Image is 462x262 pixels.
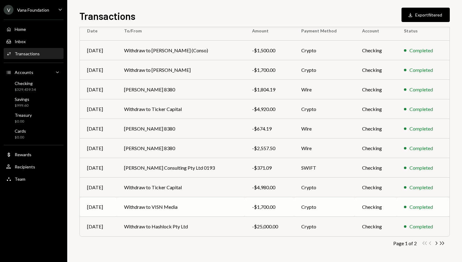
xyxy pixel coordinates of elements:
a: Home [4,24,64,35]
td: Checking [355,80,397,99]
div: -$4,920.00 [252,105,287,113]
td: Withdraw to Ticker Capital [117,99,244,119]
div: Accounts [15,70,33,75]
td: Withdraw to Ticker Capital [117,178,244,197]
td: Wire [294,80,355,99]
th: To/From [117,21,244,41]
div: Completed [409,203,433,211]
a: Rewards [4,149,64,160]
div: [DATE] [87,184,109,191]
a: Transactions [4,48,64,59]
a: Checking$329,459.54 [4,79,64,94]
div: -$1,500.00 [252,47,287,54]
div: [DATE] [87,66,109,74]
div: -$1,804.19 [252,86,287,93]
td: SWIFT [294,158,355,178]
div: [DATE] [87,203,109,211]
div: V [4,5,13,15]
div: Completed [409,184,433,191]
td: Checking [355,60,397,80]
div: -$1,700.00 [252,203,287,211]
div: Home [15,27,26,32]
a: Treasury$0.00 [4,111,64,125]
div: [DATE] [87,145,109,152]
th: Date [80,21,117,41]
div: Completed [409,105,433,113]
td: Crypto [294,41,355,60]
div: -$371.09 [252,164,287,172]
div: Vana Foundation [17,7,49,13]
div: [DATE] [87,164,109,172]
a: Accounts [4,67,64,78]
div: Cards [15,128,26,134]
div: -$4,980.00 [252,184,287,191]
div: Rewards [15,152,31,157]
div: -$2,557.50 [252,145,287,152]
div: Recipients [15,164,35,169]
h1: Transactions [79,10,135,22]
div: [DATE] [87,47,109,54]
td: [PERSON_NAME] 8380 [117,80,244,99]
div: Completed [409,223,433,230]
div: -$1,700.00 [252,66,287,74]
div: Inbox [15,39,26,44]
td: Crypto [294,217,355,236]
td: Checking [355,138,397,158]
div: Completed [409,145,433,152]
button: Exportfiltered [402,8,450,22]
th: Payment Method [294,21,355,41]
td: Withdraw to [PERSON_NAME] (Conso) [117,41,244,60]
div: [DATE] [87,86,109,93]
td: Crypto [294,99,355,119]
div: Transactions [15,51,40,56]
div: $329,459.54 [15,87,36,92]
div: Completed [409,86,433,93]
div: Completed [409,66,433,74]
div: Team [15,176,25,182]
a: Cards$0.00 [4,127,64,141]
td: Checking [355,217,397,236]
th: Status [397,21,449,41]
div: -$25,000.00 [252,223,287,230]
td: Wire [294,138,355,158]
td: [PERSON_NAME] Consulting Pty Ltd 0193 [117,158,244,178]
td: Crypto [294,60,355,80]
div: Page 1 of 2 [393,240,417,246]
a: Inbox [4,36,64,47]
a: Team [4,173,64,184]
div: Savings [15,97,29,102]
td: Withdraw to [PERSON_NAME] [117,60,244,80]
td: Checking [355,99,397,119]
div: $0.00 [15,135,26,140]
div: $0.00 [15,119,32,124]
div: Checking [15,81,36,86]
td: Checking [355,178,397,197]
div: [DATE] [87,223,109,230]
div: Completed [409,47,433,54]
td: Crypto [294,178,355,197]
th: Account [355,21,397,41]
div: [DATE] [87,105,109,113]
a: Recipients [4,161,64,172]
td: [PERSON_NAME] 8380 [117,119,244,138]
td: [PERSON_NAME] 8380 [117,138,244,158]
td: Wire [294,119,355,138]
div: Completed [409,164,433,172]
div: [DATE] [87,125,109,132]
td: Checking [355,197,397,217]
div: Treasury [15,113,32,118]
td: Checking [355,119,397,138]
td: Withdraw to VISN Media [117,197,244,217]
div: -$674.19 [252,125,287,132]
td: Crypto [294,197,355,217]
div: $999.60 [15,103,29,108]
td: Checking [355,41,397,60]
th: Amount [245,21,294,41]
td: Checking [355,158,397,178]
div: Completed [409,125,433,132]
a: Savings$999.60 [4,95,64,109]
td: Withdraw to Hashlock Pty Ltd [117,217,244,236]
